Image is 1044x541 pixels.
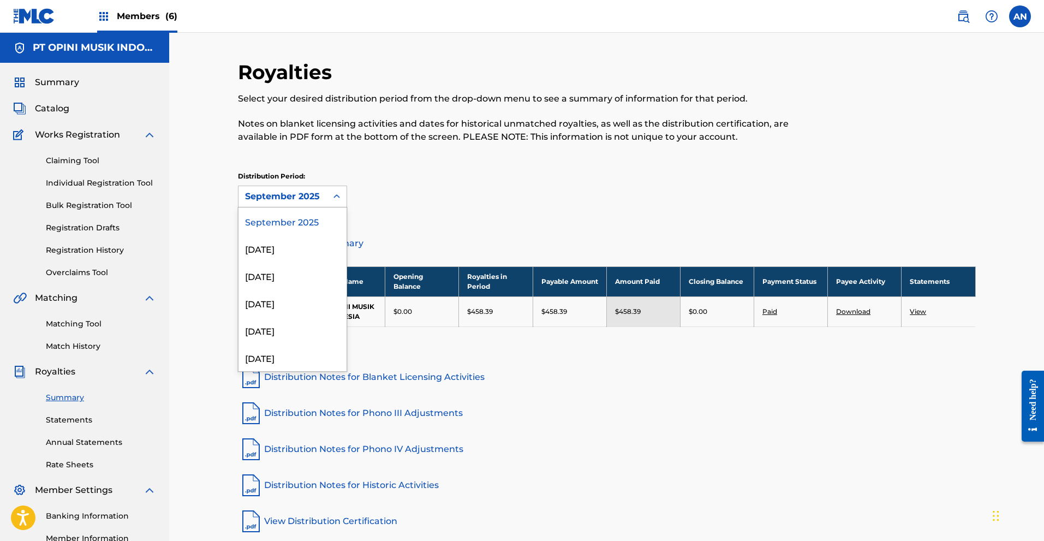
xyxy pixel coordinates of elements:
img: pdf [238,400,264,426]
img: expand [143,365,156,378]
p: Select your desired distribution period from the drop-down menu to see a summary of information f... [238,92,806,105]
img: Accounts [13,41,26,55]
a: Distribution Notes for Historic Activities [238,472,976,498]
div: User Menu [1009,5,1031,27]
a: View Distribution Certification [238,508,976,534]
a: Distribution Notes for Blanket Licensing Activities [238,364,976,390]
div: [DATE] [238,289,347,317]
span: Catalog [35,102,69,115]
a: Public Search [952,5,974,27]
h5: PT OPINI MUSIK INDONESIA [33,41,156,54]
img: expand [143,128,156,141]
a: Rate Sheets [46,459,156,471]
td: PT OPINI MUSIK INDONESIA [312,296,385,326]
a: Download [836,307,870,316]
div: [DATE] [238,317,347,344]
a: View [910,307,926,316]
a: Matching Tool [46,318,156,330]
img: help [985,10,998,23]
a: Annual Statements [46,437,156,448]
img: expand [143,484,156,497]
div: [DATE] [238,235,347,262]
a: Distribution Notes for Phono IV Adjustments [238,436,976,462]
p: $0.00 [393,307,412,317]
span: Works Registration [35,128,120,141]
a: Overclaims Tool [46,267,156,278]
a: Match History [46,341,156,352]
a: Banking Information [46,510,156,522]
p: $458.39 [615,307,641,317]
img: search [957,10,970,23]
div: [DATE] [238,262,347,289]
img: pdf [238,508,264,534]
th: Statements [902,266,975,296]
a: Registration History [46,245,156,256]
a: Distribution Summary [238,230,976,257]
img: Top Rightsholders [97,10,110,23]
a: Statements [46,414,156,426]
img: pdf [238,472,264,498]
h2: Royalties [238,60,337,85]
img: pdf [238,436,264,462]
span: Member Settings [35,484,112,497]
th: Payment Status [754,266,827,296]
th: Closing Balance [680,266,754,296]
a: Registration Drafts [46,222,156,234]
img: Summary [13,76,26,89]
th: Payee Activity [828,266,902,296]
iframe: Resource Center [1013,362,1044,450]
img: Works Registration [13,128,27,141]
div: Help [981,5,1003,27]
p: Notes on blanket licensing activities and dates for historical unmatched royalties, as well as th... [238,117,806,144]
img: pdf [238,364,264,390]
p: $0.00 [689,307,707,317]
th: Amount Paid [606,266,680,296]
img: MLC Logo [13,8,55,24]
div: September 2025 [238,207,347,235]
span: Members [117,10,177,22]
p: $458.39 [541,307,567,317]
a: CatalogCatalog [13,102,69,115]
img: Member Settings [13,484,26,497]
img: expand [143,292,156,305]
th: Payable Amount [533,266,606,296]
div: September 2025 [245,190,320,203]
th: Opening Balance [385,266,459,296]
th: Royalties in Period [459,266,533,296]
a: Summary [46,392,156,403]
a: Paid [762,307,777,316]
span: (6) [165,11,177,21]
div: [DATE] [238,344,347,371]
div: Drag [993,500,999,532]
img: Matching [13,292,27,305]
span: Matching [35,292,77,305]
th: Payee Name [312,266,385,296]
img: Catalog [13,102,26,115]
a: Individual Registration Tool [46,177,156,189]
a: Bulk Registration Tool [46,200,156,211]
span: Summary [35,76,79,89]
iframe: Chat Widget [989,489,1044,541]
a: Claiming Tool [46,155,156,167]
span: Royalties [35,365,75,378]
img: Royalties [13,365,26,378]
a: Distribution Notes for Phono III Adjustments [238,400,976,426]
a: SummarySummary [13,76,79,89]
p: $458.39 [467,307,493,317]
p: Distribution Period: [238,171,347,181]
